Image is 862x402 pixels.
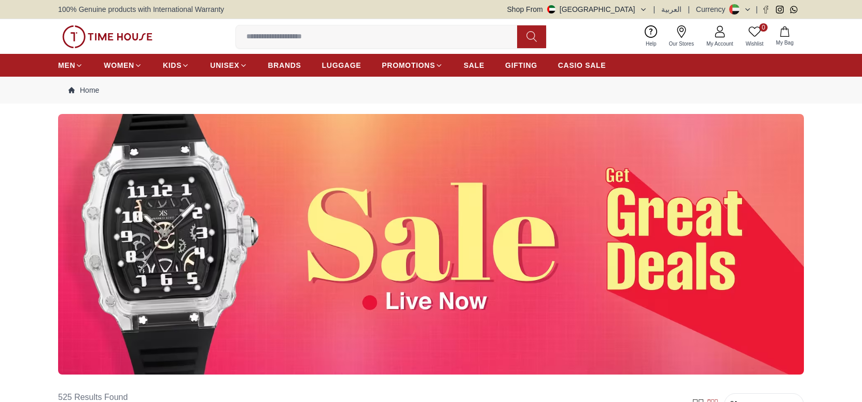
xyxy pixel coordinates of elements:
img: ... [62,25,152,48]
a: Instagram [776,6,784,13]
span: My Account [702,40,738,48]
a: UNISEX [210,56,247,75]
a: WOMEN [104,56,142,75]
span: SALE [464,60,484,70]
span: | [688,4,690,15]
nav: Breadcrumb [58,77,804,104]
button: العربية [661,4,682,15]
span: Wishlist [742,40,768,48]
span: Our Stores [665,40,698,48]
a: 0Wishlist [740,23,770,50]
a: CASIO SALE [558,56,606,75]
span: MEN [58,60,75,70]
a: Help [639,23,663,50]
a: Our Stores [663,23,700,50]
img: United Arab Emirates [547,5,555,13]
span: KIDS [163,60,182,70]
span: | [756,4,758,15]
a: PROMOTIONS [382,56,443,75]
span: Help [642,40,661,48]
a: GIFTING [505,56,537,75]
a: BRANDS [268,56,301,75]
span: 100% Genuine products with International Warranty [58,4,224,15]
span: 0 [759,23,768,32]
span: GIFTING [505,60,537,70]
a: MEN [58,56,83,75]
span: LUGGAGE [322,60,362,70]
span: | [654,4,656,15]
a: LUGGAGE [322,56,362,75]
span: PROMOTIONS [382,60,435,70]
img: ... [58,114,804,375]
div: Currency [696,4,730,15]
span: WOMEN [104,60,134,70]
a: KIDS [163,56,189,75]
span: BRANDS [268,60,301,70]
span: My Bag [772,39,798,47]
button: Shop From[GEOGRAPHIC_DATA] [507,4,647,15]
a: Whatsapp [790,6,798,13]
button: My Bag [770,24,800,49]
a: SALE [464,56,484,75]
span: UNISEX [210,60,239,70]
a: Facebook [762,6,770,13]
span: CASIO SALE [558,60,606,70]
a: Home [68,85,99,95]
